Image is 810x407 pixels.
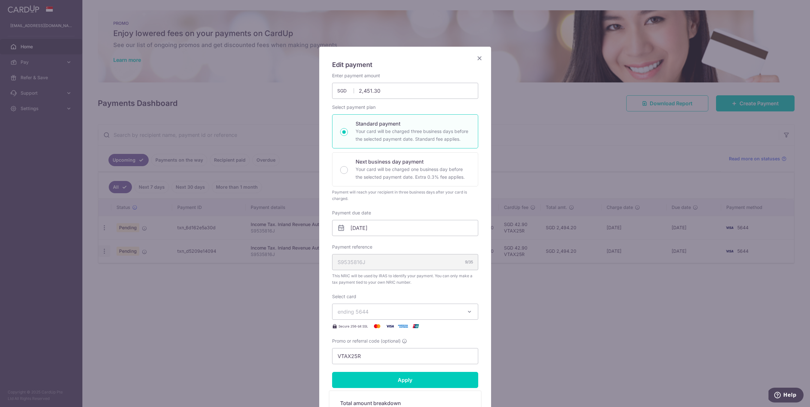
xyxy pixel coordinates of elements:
input: Apply [332,372,478,388]
p: Your card will be charged one business day before the selected payment date. Extra 0.3% fee applies. [356,166,470,181]
input: 0.00 [332,83,478,99]
button: ending 5644 [332,304,478,320]
h5: Edit payment [332,60,478,70]
img: UnionPay [409,322,422,330]
img: Visa [384,322,396,330]
div: Payment will reach your recipient in three business days after your card is charged. [332,189,478,202]
p: Next business day payment [356,158,470,166]
span: Secure 256-bit SSL [339,324,368,329]
div: 9/35 [465,259,473,265]
img: American Express [396,322,409,330]
span: ending 5644 [338,308,368,315]
img: Mastercard [371,322,384,330]
iframe: Opens a widget where you can find more information [768,388,804,404]
label: Enter payment amount [332,72,380,79]
label: Payment reference [332,244,372,250]
button: Close [476,54,483,62]
label: Select payment plan [332,104,376,110]
span: Promo or referral code (optional) [332,338,401,344]
p: Your card will be charged three business days before the selected payment date. Standard fee appl... [356,128,470,143]
span: This NRIC will be used by IRAS to identify your payment. You can only make a tax payment tied to ... [332,273,478,286]
label: Payment due date [332,210,371,216]
p: Standard payment [356,120,470,128]
span: SGD [337,88,354,94]
h5: Total amount breakdown [340,399,470,407]
label: Select card [332,293,356,300]
input: DD / MM / YYYY [332,220,478,236]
